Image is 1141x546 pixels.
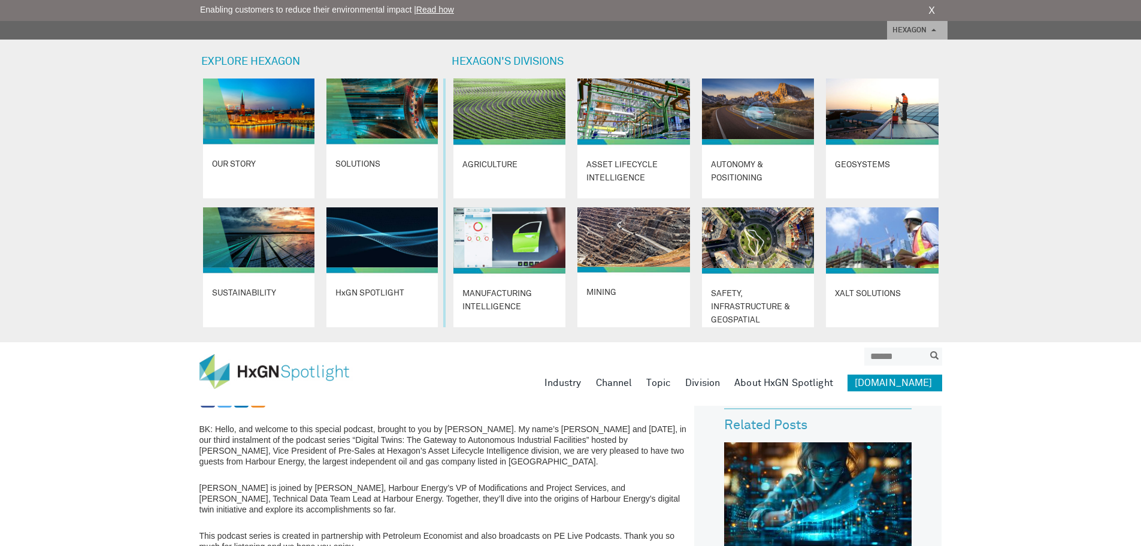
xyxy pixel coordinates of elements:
a: Learn More [326,207,438,327]
p: [PERSON_NAME] is joined by [PERSON_NAME], Harbour Energy’s VP of Modifications and Project Servic... [199,482,689,515]
a: Topic [646,375,671,391]
a: HEXAGON [887,21,948,40]
a: Learn More [326,79,438,198]
a: [DOMAIN_NAME] [848,375,942,391]
h2: HEXAGON'S DIVISIONS [452,58,940,67]
a: Channel [596,375,632,391]
a: Learn More [203,207,314,327]
a: X [928,4,935,18]
a: Hexagon Agriculture [453,79,566,198]
a: Division [685,375,720,391]
p: BK: Hello, and welcome to this special podcast, brought to you by [PERSON_NAME]. My name’s [PERSO... [199,424,689,467]
h2: EXPLORE HEXAGON [201,58,440,67]
img: HxGN Spotlight [199,354,367,389]
a: Read how [416,5,454,14]
a: About HxGN Spotlight [734,375,833,391]
h3: Related Posts [724,418,912,433]
a: Hexagon Geosystems [826,79,939,198]
span: Enabling customers to reduce their environmental impact | [200,4,454,16]
a: Industry [544,375,582,391]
